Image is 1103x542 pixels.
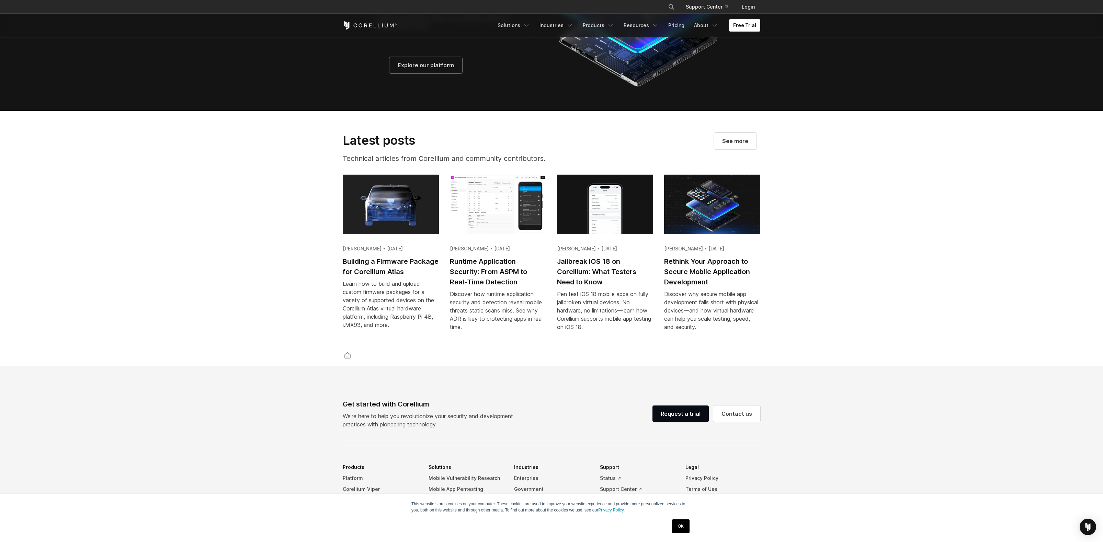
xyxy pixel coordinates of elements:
img: Runtime Application Security: From ASPM to Real-Time Detection [450,175,546,234]
a: Free Trial [729,19,760,32]
a: Platform [343,473,418,484]
a: Rethink Your Approach to Secure Mobile Application Development [PERSON_NAME] • [DATE] Rethink You... [664,175,760,339]
div: Discover how runtime application security and detection reveal mobile threats static scans miss. ... [450,290,546,331]
a: Visit our blog [714,133,757,149]
h2: Building a Firmware Package for Corellium Atlas [343,256,439,277]
div: Get started with Corellium [343,399,519,409]
a: Solutions [493,19,534,32]
span: See more [722,137,748,145]
p: This website stores cookies on your computer. These cookies are used to improve your website expe... [411,501,692,513]
div: [PERSON_NAME] • [DATE] [450,245,546,252]
a: Status ↗ [600,473,675,484]
a: Terms of Use [685,484,760,495]
a: Privacy Policy. [598,508,625,512]
a: Pricing [664,19,689,32]
a: Corellium Viper [343,484,418,495]
div: [PERSON_NAME] • [DATE] [664,245,760,252]
a: Building a Firmware Package for Corellium Atlas [PERSON_NAME] • [DATE] Building a Firmware Packag... [343,175,439,337]
a: OK [672,519,690,533]
a: Mobile Vulnerability Research [429,473,503,484]
div: Pen test iOS 18 mobile apps on fully jailbroken virtual devices. No hardware, no limitations—lear... [557,290,653,331]
a: Explore our platform [389,57,462,73]
a: Privacy Policy [685,473,760,484]
div: [PERSON_NAME] • [DATE] [343,245,439,252]
h2: Jailbreak iOS 18 on Corellium: What Testers Need to Know [557,256,653,287]
a: Enterprise [514,473,589,484]
img: Building a Firmware Package for Corellium Atlas [343,175,439,234]
h2: Runtime Application Security: From ASPM to Real-Time Detection [450,256,546,287]
p: We’re here to help you revolutionize your security and development practices with pioneering tech... [343,412,519,428]
div: Navigation Menu [660,1,760,13]
div: Learn how to build and upload custom firmware packages for a variety of supported devices on the ... [343,280,439,329]
a: Login [736,1,760,13]
a: Contact us [713,405,760,422]
p: Technical articles from Corellium and community contributors. [343,153,577,164]
a: Support Center ↗ [600,484,675,495]
a: Resources [619,19,663,32]
h2: Rethink Your Approach to Secure Mobile Application Development [664,256,760,287]
button: Search [665,1,678,13]
div: Navigation Menu [493,19,760,32]
a: Mobile App Pentesting [429,484,503,495]
a: Runtime Application Security: From ASPM to Real-Time Detection [PERSON_NAME] • [DATE] Runtime App... [450,175,546,339]
div: Discover why secure mobile app development falls short with physical devices—and how virtual hard... [664,290,760,331]
h2: Latest posts [343,133,577,148]
a: Products [579,19,618,32]
div: Open Intercom Messenger [1080,519,1096,535]
img: Rethink Your Approach to Secure Mobile Application Development [664,175,760,234]
a: Corellium home [341,351,354,360]
span: Explore our platform [398,61,454,69]
a: Jailbreak iOS 18 on Corellium: What Testers Need to Know [PERSON_NAME] • [DATE] Jailbreak iOS 18 ... [557,175,653,339]
a: Government [514,484,589,495]
a: Industries [535,19,577,32]
a: Request a trial [652,405,709,422]
div: [PERSON_NAME] • [DATE] [557,245,653,252]
img: Jailbreak iOS 18 on Corellium: What Testers Need to Know [557,175,653,234]
a: Corellium Home [343,21,397,30]
a: About [690,19,722,32]
a: Support Center [680,1,734,13]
